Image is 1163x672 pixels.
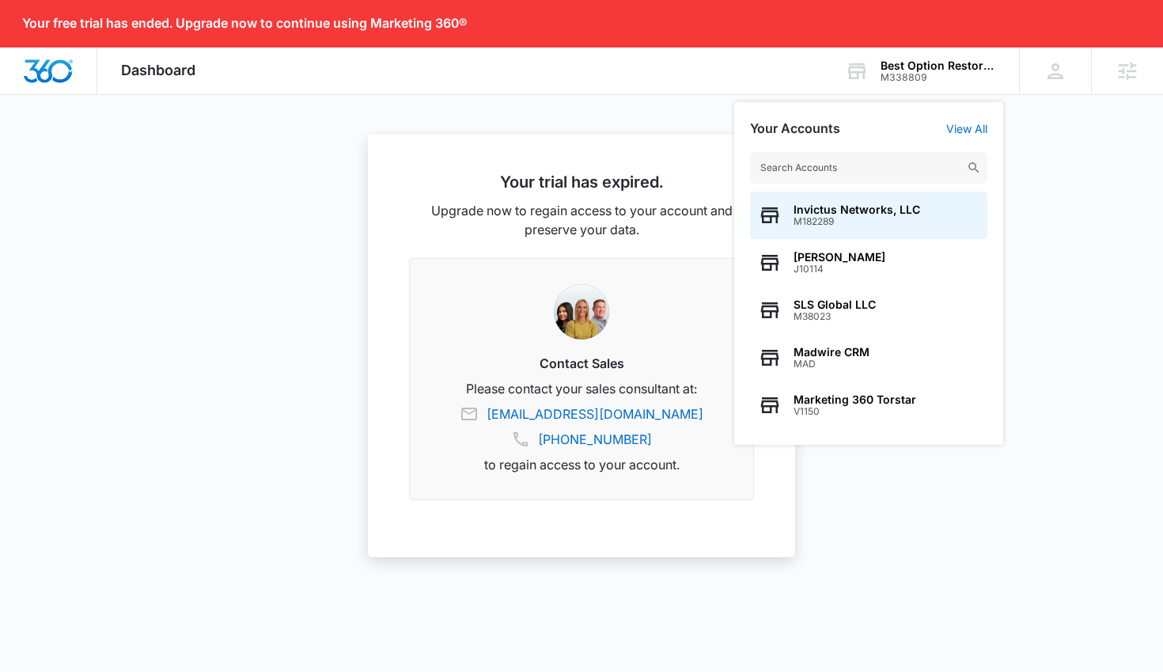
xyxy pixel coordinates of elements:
[794,359,869,370] span: MAD
[97,47,219,94] div: Dashboard
[794,216,920,227] span: M182289
[409,201,754,239] p: Upgrade now to regain access to your account and preserve your data.
[750,121,840,136] h2: Your Accounts
[794,264,885,275] span: J10114
[750,382,987,429] button: Marketing 360 TorstarV1150
[750,192,987,239] button: Invictus Networks, LLCM182289
[794,203,920,216] span: Invictus Networks, LLC
[487,404,703,423] a: [EMAIL_ADDRESS][DOMAIN_NAME]
[429,354,734,373] h3: Contact Sales
[794,346,869,359] span: Madwire CRM
[750,287,987,334] button: SLS Global LLCM38023
[794,311,876,322] span: M38023
[22,16,468,31] p: Your free trial has ended. Upgrade now to continue using Marketing 360®
[794,251,885,264] span: [PERSON_NAME]
[794,406,916,417] span: V1150
[121,62,195,78] span: Dashboard
[881,72,996,83] div: account id
[794,393,916,406] span: Marketing 360 Torstar
[946,122,987,135] a: View All
[409,173,754,192] h2: Your trial has expired.
[750,239,987,287] button: [PERSON_NAME]J10114
[794,298,876,311] span: SLS Global LLC
[538,430,652,449] a: [PHONE_NUMBER]
[750,334,987,382] button: Madwire CRMMAD
[429,379,734,474] p: Please contact your sales consultant at: to regain access to your account.
[750,152,987,184] input: Search Accounts
[881,59,996,72] div: account name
